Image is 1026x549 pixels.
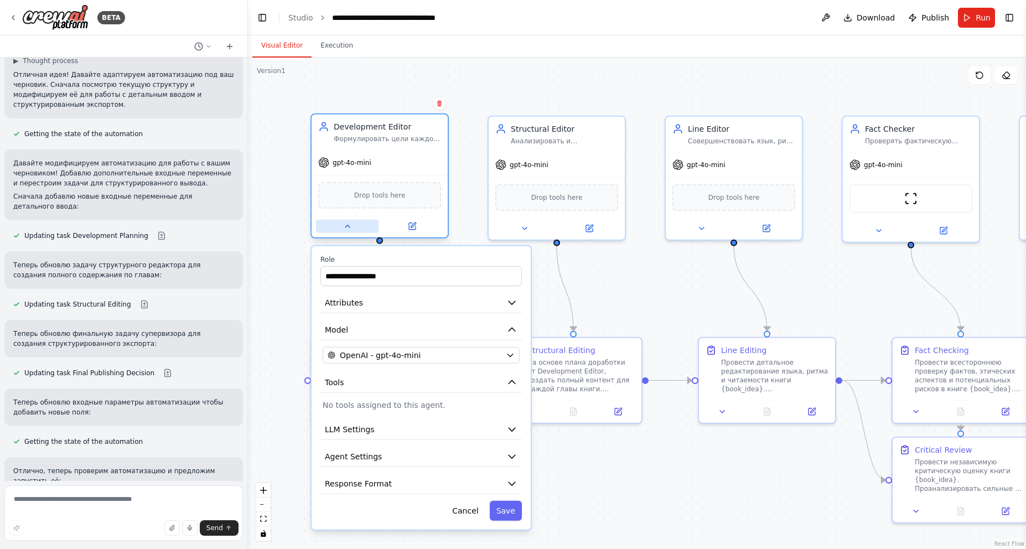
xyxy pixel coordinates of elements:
button: Start a new chat [221,40,239,53]
div: Structural EditorАнализировать и совершенствовать сюжет, темп повествования и структуру сцен книг... [488,116,626,241]
span: Getting the state of the automation [24,130,143,138]
button: Publish [904,8,954,28]
button: Open in side panel [381,220,443,233]
div: Анализировать и совершенствовать сюжет, темп повествования и структуру сцен книги {book_idea}, об... [511,137,618,146]
button: Upload files [164,520,180,536]
button: No output available [937,505,984,518]
button: Open in side panel [792,405,831,418]
g: Edge from 317af247-e21d-45cd-bce3-f2aa60432d3e to 3741fcd5-1dd6-4827-a407-af71dd039a2f [551,246,579,331]
span: Tools [325,377,344,388]
button: No output available [550,405,597,418]
button: No output available [744,405,791,418]
span: Attributes [325,297,363,308]
div: Line Editor [688,123,795,134]
div: Structural Editing [527,345,595,356]
p: Теперь обновлю входные параметры автоматизации чтобы добавить новые поля: [13,397,234,417]
span: gpt-4o-mini [333,158,371,167]
a: Studio [288,13,313,22]
button: Execution [312,34,362,58]
div: Version 1 [257,66,286,75]
button: Open in side panel [558,222,620,235]
button: No output available [937,405,984,418]
div: Line EditingПровести детальное редактирование языка, ритма и читаемости книги {book_idea}. Усовер... [698,337,836,424]
button: zoom out [256,498,271,512]
span: Response Format [325,478,392,489]
span: Thought process [23,56,78,65]
button: Response Format [320,474,522,494]
button: Hide left sidebar [255,10,270,25]
span: Send [206,524,223,532]
button: ▶Thought process [13,56,78,65]
p: Теперь обновлю задачу структурного редактора для создания полного содержания по главам: [13,260,234,280]
div: Fact Checking [915,345,969,356]
button: Send [200,520,239,536]
span: Publish [921,12,949,23]
div: Fact Checker [865,123,972,134]
div: Формулировать цели каждой главы книги {book_idea}, определять целевую аудиторию, оптимальную длин... [334,134,441,143]
div: Совершенствовать язык, ритм и читаемость книги {book_idea}, обеспечивая безупречный стиль, грамма... [688,137,795,146]
g: Edge from 867e96e5-ea72-4df8-a6f7-3bd71a561be2 to dae0aab7-5fca-4165-8276-0019cf615451 [842,375,885,386]
button: Visual Editor [252,34,312,58]
p: Отличная идея! Давайте адаптируем автоматизацию под ваш черновик. Сначала посмотрю текущую структ... [13,70,234,110]
img: ScrapeWebsiteTool [904,192,918,205]
g: Edge from 3741fcd5-1dd6-4827-a407-af71dd039a2f to 867e96e5-ea72-4df8-a6f7-3bd71a561be2 [649,375,692,386]
button: OpenAI - gpt-4o-mini [323,347,520,364]
span: Drop tools here [354,190,406,201]
p: Давайте модифицируем автоматизацию для работы с вашим черновиком! Добавлю дополнительные входные ... [13,158,234,188]
button: Agent Settings [320,447,522,467]
div: Structural EditingНа основе плана доработки от Development Editor, создать полный контент для каж... [504,337,642,424]
span: Run [976,12,991,23]
span: gpt-4o-mini [510,160,548,169]
span: Agent Settings [325,451,382,462]
span: Getting the state of the automation [24,437,143,446]
div: Line Editing [721,345,766,356]
g: Edge from 787ad9c0-7de5-4abf-a9be-aded06d6c55c to dae0aab7-5fca-4165-8276-0019cf615451 [905,248,966,331]
button: Attributes [320,293,522,313]
button: Open in side panel [986,505,1024,518]
div: Structural Editor [511,123,618,134]
div: Line EditorСовершенствовать язык, ритм и читаемость книги {book_idea}, обеспечивая безупречный ст... [665,116,803,241]
button: Open in side panel [599,405,637,418]
button: Run [958,8,995,28]
button: Open in side panel [912,224,975,237]
button: Click to speak your automation idea [182,520,198,536]
span: Updating task Structural Editing [24,300,131,309]
div: Проверять фактическую точность, этические аспекты и потенциальные риски содержания книги {book_id... [865,137,972,146]
div: На основе плана доработки от Development Editor, создать полный контент для каждой главы книги. И... [527,358,635,393]
span: Drop tools here [531,192,583,203]
span: Drop tools here [708,192,760,203]
p: No tools assigned to this agent. [323,400,520,411]
g: Edge from 867e96e5-ea72-4df8-a6f7-3bd71a561be2 to 9b86dd1f-d1f2-4d19-a2b2-62ce21042cbc [842,375,885,485]
button: Switch to previous chat [190,40,216,53]
button: Save [490,501,522,521]
p: Сначала добавлю новые входные переменные для детального ввода: [13,191,234,211]
button: Open in side panel [986,405,1024,418]
img: Logo [22,4,89,30]
a: React Flow attribution [994,541,1024,547]
button: toggle interactivity [256,526,271,541]
span: gpt-4o-mini [687,160,726,169]
div: React Flow controls [256,483,271,541]
nav: breadcrumb [288,12,457,23]
button: Download [839,8,900,28]
div: Development Editor [334,121,441,132]
div: BETA [97,11,125,24]
button: Delete node [432,96,447,111]
span: OpenAI - gpt-4o-mini [340,350,421,361]
span: gpt-4o-mini [864,160,903,169]
button: Model [320,320,522,340]
button: LLM Settings [320,419,522,440]
div: Development EditorФормулировать цели каждой главы книги {book_idea}, определять целевую аудиторию... [310,116,449,241]
button: zoom in [256,483,271,498]
span: LLM Settings [325,424,375,435]
span: Updating task Final Publishing Decision [24,369,154,377]
button: Improve this prompt [9,520,24,536]
button: fit view [256,512,271,526]
div: Провести независимую критическую оценку книги {book_idea}. Проанализировать сильные и слабые стор... [915,458,1022,493]
button: Cancel [445,501,485,521]
button: Open in side panel [735,222,797,235]
span: Updating task Development Planning [24,231,148,240]
button: Tools [320,372,522,393]
span: ▶ [13,56,18,65]
div: Провести детальное редактирование языка, ритма и читаемости книги {book_idea}. Усовершенствовать ... [721,358,828,393]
